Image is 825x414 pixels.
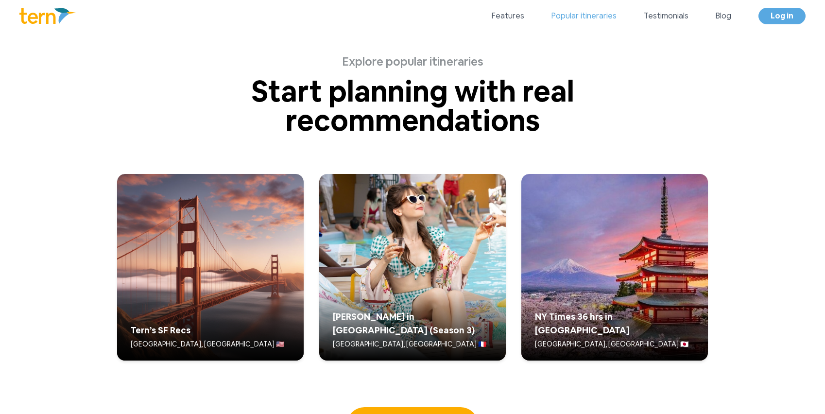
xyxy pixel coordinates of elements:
[179,77,646,135] p: Start planning with real recommendations
[535,310,694,337] h5: NY Times 36 hrs in [GEOGRAPHIC_DATA]
[644,10,688,22] a: Testimonials
[131,324,290,337] h5: Tern’s SF Recs
[771,11,793,21] span: Log in
[179,54,646,69] p: Explore popular itineraries
[551,10,617,22] a: Popular itineraries
[492,10,524,22] a: Features
[19,8,76,24] img: Logo
[333,310,492,337] h5: [PERSON_NAME] in [GEOGRAPHIC_DATA] (Season 3)
[535,339,694,349] p: [GEOGRAPHIC_DATA], [GEOGRAPHIC_DATA] 🇯🇵
[117,174,304,361] img: Trip preview
[521,174,708,361] img: Trip preview
[131,339,290,349] p: [GEOGRAPHIC_DATA], [GEOGRAPHIC_DATA] 🇺🇸
[319,174,506,361] img: Trip preview
[758,8,806,24] a: Log in
[716,10,731,22] a: Blog
[333,339,492,349] p: [GEOGRAPHIC_DATA], [GEOGRAPHIC_DATA] 🇫🇷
